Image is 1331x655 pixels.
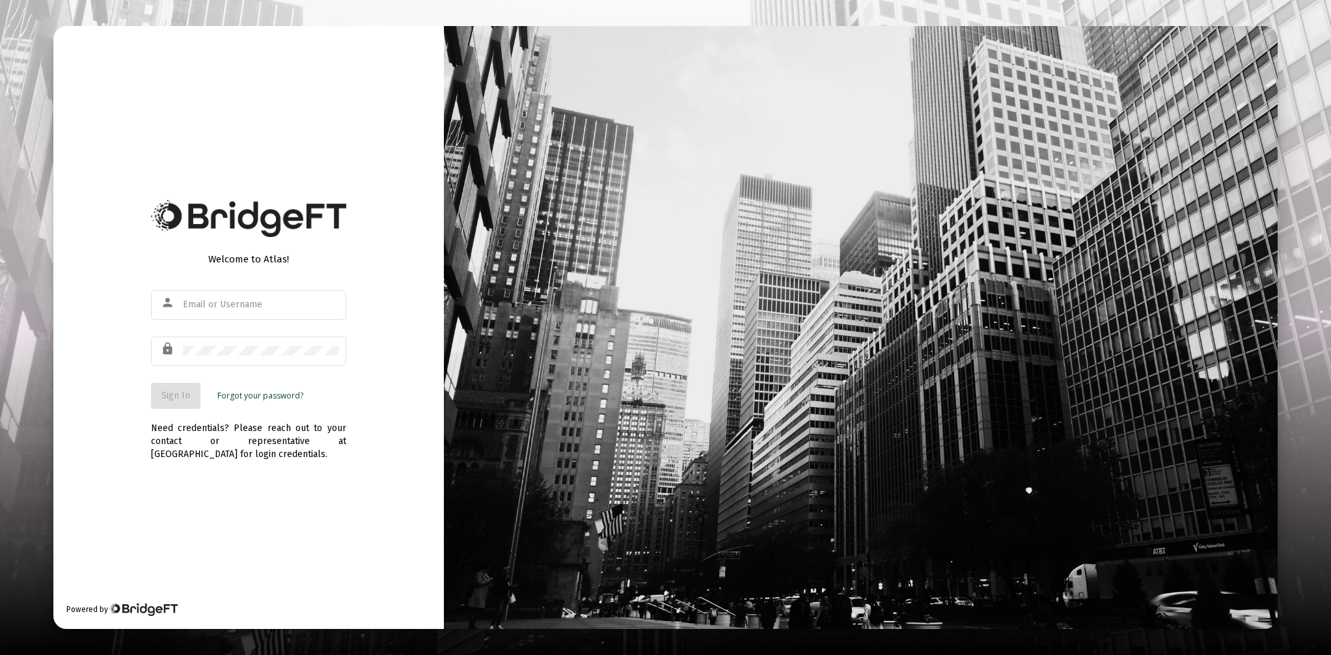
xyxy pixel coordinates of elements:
[161,341,176,357] mat-icon: lock
[151,409,346,461] div: Need credentials? Please reach out to your contact or representative at [GEOGRAPHIC_DATA] for log...
[161,295,176,311] mat-icon: person
[183,300,339,310] input: Email or Username
[109,603,178,616] img: Bridge Financial Technology Logo
[151,253,346,266] div: Welcome to Atlas!
[66,603,178,616] div: Powered by
[151,383,200,409] button: Sign In
[151,200,346,237] img: Bridge Financial Technology Logo
[161,390,190,401] span: Sign In
[217,389,303,402] a: Forgot your password?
